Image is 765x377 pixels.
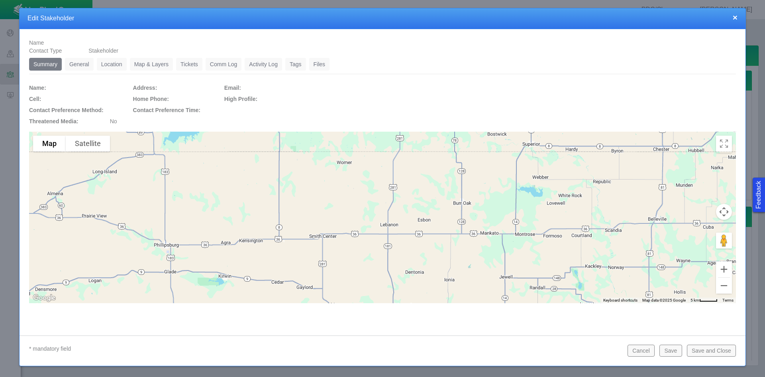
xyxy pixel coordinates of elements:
h4: Edit Stakeholder [27,14,738,23]
span: Email: [224,85,241,91]
span: Contact Type [29,47,62,54]
button: Save and Close [687,345,736,357]
a: Location [97,58,127,71]
button: Zoom out [716,278,732,294]
span: Contact Preference Method: [29,107,104,113]
span: 5 km [690,298,699,302]
a: Tags [285,58,306,71]
img: Google [31,293,57,303]
button: Keyboard shortcuts [603,298,637,303]
button: close [733,13,738,22]
button: Map Scale: 5 km per 42 pixels [688,298,720,303]
a: Terms [722,298,734,302]
button: Map camera controls [716,204,732,220]
button: Drag Pegman onto the map to open Street View [716,233,732,249]
span: Contact Preference Time: [133,107,200,113]
a: Summary [29,58,62,71]
span: Cell: [29,96,41,102]
span: Threatened Media: [29,118,78,124]
span: No [110,118,117,124]
button: Save [659,345,682,357]
button: Zoom in [716,261,732,277]
a: Comm Log [206,58,241,71]
a: Activity Log [245,58,282,71]
button: Show street map [33,136,66,152]
a: Tickets [176,58,202,71]
button: Show satellite imagery [66,136,110,152]
a: Open this area in Google Maps (opens a new window) [31,293,57,303]
span: Address: [133,85,157,91]
button: Cancel [628,345,655,357]
span: Stakeholder [88,47,118,54]
button: Toggle Fullscreen in browser window [716,136,732,152]
span: Map data ©2025 Google [642,298,686,302]
span: Home Phone: [133,96,169,102]
span: Name: [29,85,46,91]
span: High Profile: [224,96,257,102]
a: Map & Layers [130,58,173,71]
span: * mandatory field [29,345,71,352]
span: Name [29,39,44,46]
a: General [65,58,94,71]
a: Files [309,58,330,71]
